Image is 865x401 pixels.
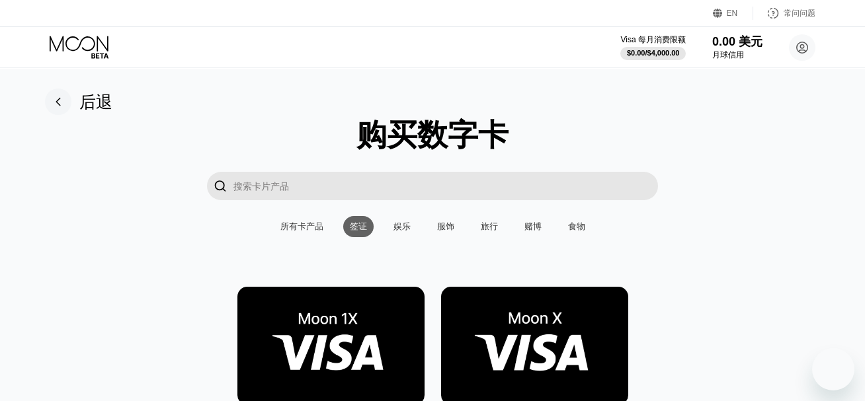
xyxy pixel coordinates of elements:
[274,216,330,237] div: 所有卡产品
[481,221,498,231] font: 旅行
[712,34,762,61] div: 0.00 美元月球信用
[712,35,762,48] font: 0.00 美元
[620,35,685,44] font: Visa 每月消费限额
[233,172,658,200] input: 搜索卡片产品
[713,7,753,20] div: EN
[568,221,585,231] font: 食物
[784,9,815,18] font: 常问问题
[387,216,417,237] div: 娱乐
[627,49,645,57] font: $0.00
[431,216,461,237] div: 服饰
[45,89,112,115] div: 后退
[712,50,744,59] font: 月球信用
[207,172,233,200] div: 
[79,92,112,111] font: 后退
[561,216,592,237] div: 食物
[524,221,542,231] font: 赌博
[343,216,374,237] div: 签证
[620,34,685,60] div: Visa 每月消费限额$0.00/$4,000.00
[518,216,548,237] div: 赌博
[812,348,854,390] iframe: 启动消息传送窗口的按钮
[437,221,454,231] font: 服饰
[393,221,411,231] font: 娱乐
[753,7,815,20] div: 常问问题
[727,9,738,18] font: EN
[645,49,647,57] font: /
[350,221,367,231] font: 签证
[280,221,323,231] font: 所有卡产品
[474,216,505,237] div: 旅行
[356,118,509,152] font: 购买数字卡
[214,179,227,193] font: 
[647,49,680,57] font: $4,000.00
